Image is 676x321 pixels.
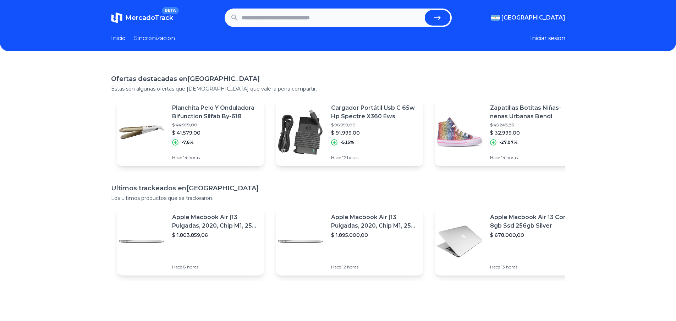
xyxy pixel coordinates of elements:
[490,155,577,160] p: Hace 14 horas
[276,98,423,166] a: Featured imageCargador Portátil Usb C 65w Hp Spectre X360 Ews$ 96.999,00$ 91.999,00-5,15%Hace 12 ...
[491,13,565,22] button: [GEOGRAPHIC_DATA]
[172,232,259,239] p: $ 1.803.859,06
[331,122,418,128] p: $ 96.999,00
[111,34,126,43] a: Inicio
[134,34,175,43] a: Sincronizacion
[490,213,577,230] p: Apple Macbook Air 13 Core I5 8gb Ssd 256gb Silver
[111,12,173,23] a: MercadoTrackBETA
[490,232,577,239] p: $ 678.000,00
[162,7,178,14] span: BETA
[111,195,565,202] p: Los ultimos productos que se trackearon.
[172,122,259,128] p: $ 44.999,00
[435,107,484,157] img: Featured image
[490,122,577,128] p: $ 45.248,83
[172,104,259,121] p: Planchita Pelo Y Onduladora Bifunction Silfab By-618
[331,155,418,160] p: Hace 12 horas
[276,207,423,276] a: Featured imageApple Macbook Air (13 Pulgadas, 2020, Chip M1, 256 Gb De Ssd, 8 Gb De Ram) - Plata$...
[111,85,565,92] p: Estas son algunas ofertas que [DEMOGRAPHIC_DATA] que vale la pena compartir.
[117,107,166,157] img: Featured image
[499,140,518,145] p: -27,07%
[340,140,354,145] p: -5,15%
[276,217,325,266] img: Featured image
[490,104,577,121] p: Zapatillas Botitas Niñas-nenas Urbanas Bendi
[530,34,565,43] button: Iniciar sesion
[331,264,418,270] p: Hace 12 horas
[331,129,418,136] p: $ 91.999,00
[172,213,259,230] p: Apple Macbook Air (13 Pulgadas, 2020, Chip M1, 256 Gb De Ssd, 8 Gb De Ram) - Plata
[491,15,500,21] img: Argentina
[490,264,577,270] p: Hace 13 horas
[501,13,565,22] span: [GEOGRAPHIC_DATA]
[435,207,582,276] a: Featured imageApple Macbook Air 13 Core I5 8gb Ssd 256gb Silver$ 678.000,00Hace 13 horas
[435,98,582,166] a: Featured imageZapatillas Botitas Niñas-nenas Urbanas Bendi$ 45.248,83$ 32.999,00-27,07%Hace 14 horas
[435,217,484,266] img: Featured image
[172,129,259,136] p: $ 41.579,00
[111,74,565,84] h1: Ofertas destacadas en [GEOGRAPHIC_DATA]
[125,14,173,22] span: MercadoTrack
[331,232,418,239] p: $ 1.895.000,00
[181,140,194,145] p: -7,6%
[111,12,122,23] img: MercadoTrack
[172,264,259,270] p: Hace 8 horas
[117,98,264,166] a: Featured imagePlanchita Pelo Y Onduladora Bifunction Silfab By-618$ 44.999,00$ 41.579,00-7,6%Hace...
[276,107,325,157] img: Featured image
[331,104,418,121] p: Cargador Portátil Usb C 65w Hp Spectre X360 Ews
[117,207,264,276] a: Featured imageApple Macbook Air (13 Pulgadas, 2020, Chip M1, 256 Gb De Ssd, 8 Gb De Ram) - Plata$...
[172,155,259,160] p: Hace 14 horas
[331,213,418,230] p: Apple Macbook Air (13 Pulgadas, 2020, Chip M1, 256 Gb De Ssd, 8 Gb De Ram) - Plata
[111,183,565,193] h1: Ultimos trackeados en [GEOGRAPHIC_DATA]
[117,217,166,266] img: Featured image
[490,129,577,136] p: $ 32.999,00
